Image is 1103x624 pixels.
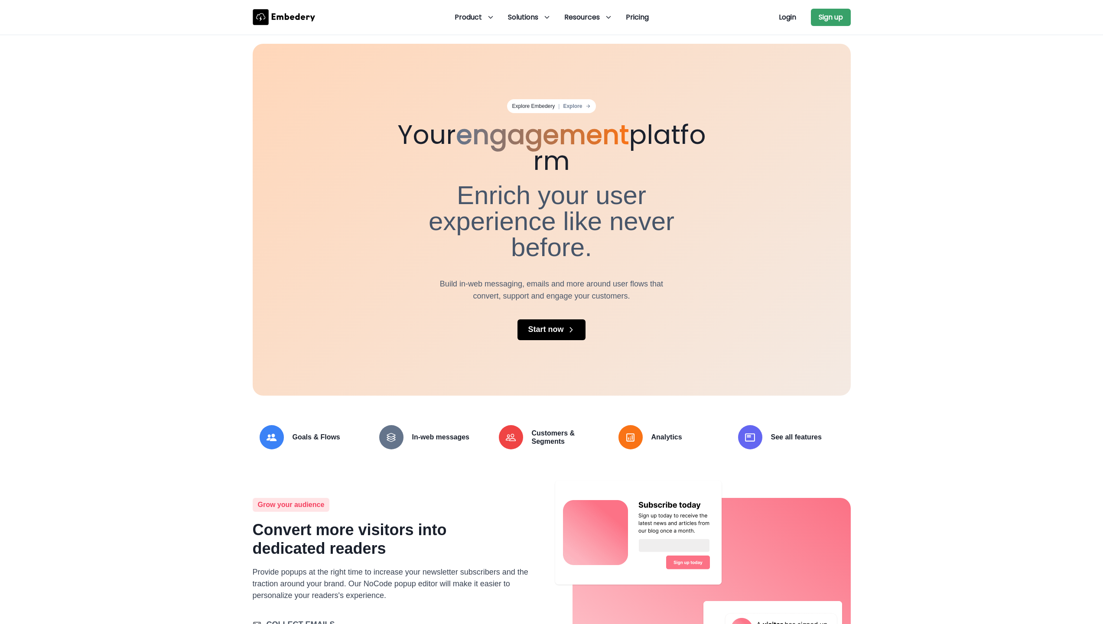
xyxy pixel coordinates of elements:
p: Build in-web messaging, emails and more around user flows that [394,278,709,302]
span: convert, support and engage your customers. [394,290,709,302]
div: Grow your audience [253,498,330,512]
a: Analytics [612,418,731,456]
h3: Customers & Segments [532,429,605,445]
button: Start now [517,319,585,340]
iframe: Drift Widget Chat Controller [1060,581,1093,614]
button: Explore [563,103,591,109]
a: Explore Embedery|Explore [507,99,596,113]
a: See all features [731,418,851,456]
span: Enrich your user experience like never before. [394,182,709,260]
span: Pricing [626,12,649,23]
span: Solutions [508,12,538,23]
p: Provide popups at the right time to increase your newsletter subscribers and the traction around ... [253,566,531,601]
span: Your platform [394,122,709,174]
span: | [558,103,560,110]
a: In-web messages [372,418,492,456]
iframe: Drift Widget Chat Window [924,361,1098,586]
a: Customers & Segments [492,418,612,456]
button: Sign up [811,9,851,26]
span: Resources [564,12,600,23]
span: engagement [456,117,629,153]
h3: Goals & Flows [293,433,365,441]
button: Login [768,9,807,26]
span: Explore Embedery [512,103,555,110]
h3: Analytics [651,433,724,441]
span: Product [455,12,482,23]
a: Goals & Flows [253,418,372,456]
a: Pricing [621,9,654,26]
h2: Convert more visitors into dedicated readers [253,520,447,558]
h3: In-web messages [412,433,485,441]
h3: See all features [771,433,844,441]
